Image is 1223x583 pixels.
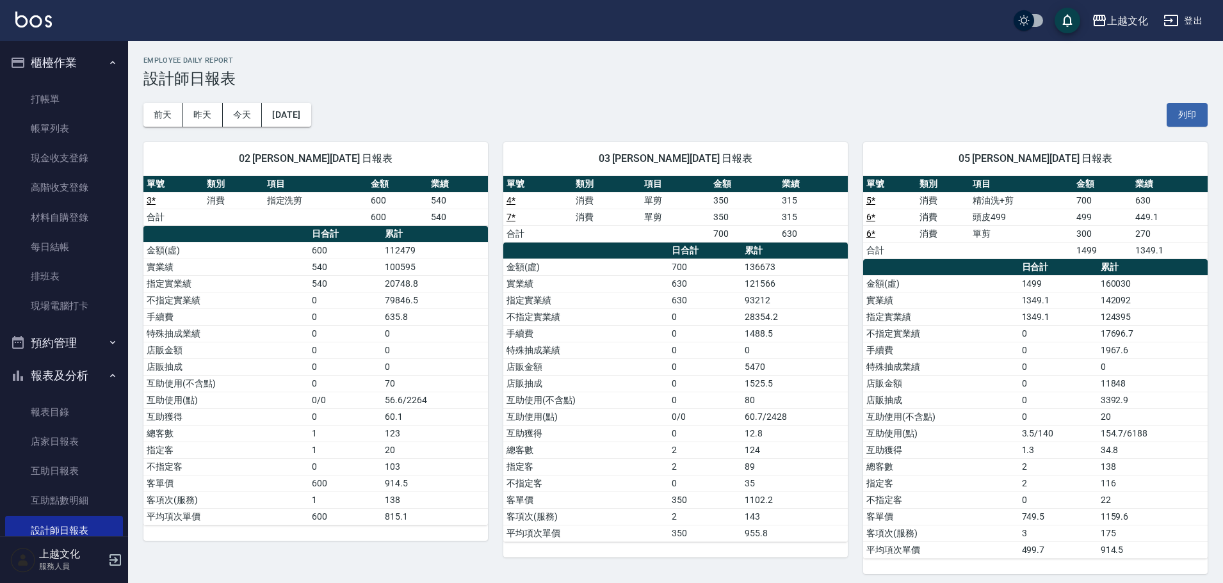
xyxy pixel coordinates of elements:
button: 報表及分析 [5,359,123,392]
table: a dense table [863,176,1208,259]
td: 630 [668,275,741,292]
td: 0 [382,358,488,375]
table: a dense table [503,243,848,542]
td: 350 [668,491,741,508]
td: 實業績 [863,292,1019,308]
td: 0 [668,325,741,342]
td: 0 [1019,491,1097,508]
td: 630 [668,292,741,308]
td: 客項次(服務) [863,525,1019,541]
td: 特殊抽成業績 [863,358,1019,375]
h3: 設計師日報表 [143,70,1208,88]
button: 登出 [1158,9,1208,33]
td: 實業績 [143,259,309,275]
td: 700 [710,225,779,242]
td: 600 [368,192,428,209]
td: 互助獲得 [863,442,1019,458]
td: 店販抽成 [863,392,1019,408]
td: 金額(虛) [863,275,1019,292]
th: 日合計 [309,226,382,243]
td: 客單價 [863,508,1019,525]
button: save [1055,8,1080,33]
td: 1967.6 [1097,342,1208,358]
td: 0 [1019,358,1097,375]
td: 平均項次單價 [863,541,1019,558]
button: 預約管理 [5,326,123,360]
td: 單剪 [969,225,1073,242]
td: 實業績 [503,275,668,292]
th: 類別 [204,176,264,193]
td: 28354.2 [741,308,848,325]
td: 合計 [503,225,572,242]
td: 指定客 [503,458,668,475]
th: 日合計 [1019,259,1097,276]
td: 56.6/2264 [382,392,488,408]
td: 合計 [863,242,916,259]
td: 0 [1019,375,1097,392]
td: 頭皮499 [969,209,1073,225]
td: 100595 [382,259,488,275]
button: 上越文化 [1087,8,1153,34]
td: 指定客 [143,442,309,458]
button: 昨天 [183,103,223,127]
a: 現金收支登錄 [5,143,123,173]
td: 客單價 [143,475,309,491]
td: 平均項次單價 [503,525,668,541]
td: 600 [309,475,382,491]
td: 消費 [916,225,969,242]
th: 單號 [143,176,204,193]
td: 指定實業績 [863,308,1019,325]
td: 1499 [1019,275,1097,292]
td: 互助使用(點) [503,408,668,425]
td: 34.8 [1097,442,1208,458]
td: 消費 [916,209,969,225]
td: 700 [1073,192,1132,209]
td: 0 [309,458,382,475]
td: 600 [309,508,382,525]
td: 手續費 [863,342,1019,358]
td: 1349.1 [1019,292,1097,308]
td: 499.7 [1019,541,1097,558]
td: 店販金額 [503,358,668,375]
td: 630 [779,225,848,242]
td: 315 [779,209,848,225]
td: 不指定客 [503,475,668,491]
td: 123 [382,425,488,442]
td: 不指定客 [143,458,309,475]
td: 350 [710,209,779,225]
td: 互助使用(不含點) [503,392,668,408]
td: 1102.2 [741,491,848,508]
th: 金額 [710,176,779,193]
th: 項目 [641,176,710,193]
td: 1 [309,491,382,508]
button: 櫃檯作業 [5,46,123,79]
td: 103 [382,458,488,475]
td: 總客數 [863,458,1019,475]
td: 60.1 [382,408,488,425]
td: 1.3 [1019,442,1097,458]
img: Logo [15,12,52,28]
span: 03 [PERSON_NAME][DATE] 日報表 [519,152,832,165]
td: 20 [1097,408,1208,425]
td: 93212 [741,292,848,308]
td: 124 [741,442,848,458]
a: 材料自購登錄 [5,203,123,232]
td: 914.5 [1097,541,1208,558]
img: Person [10,547,36,573]
td: 1349.1 [1019,308,1097,325]
td: 店販金額 [863,375,1019,392]
td: 350 [710,192,779,209]
td: 143 [741,508,848,525]
td: 12.8 [741,425,848,442]
td: 店販抽成 [503,375,668,392]
td: 35 [741,475,848,491]
td: 0 [382,342,488,358]
td: 0 [741,342,848,358]
th: 單號 [503,176,572,193]
td: 消費 [916,192,969,209]
a: 現場電腦打卡 [5,291,123,321]
td: 600 [368,209,428,225]
td: 消費 [572,192,642,209]
td: 540 [309,275,382,292]
td: 815.1 [382,508,488,525]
